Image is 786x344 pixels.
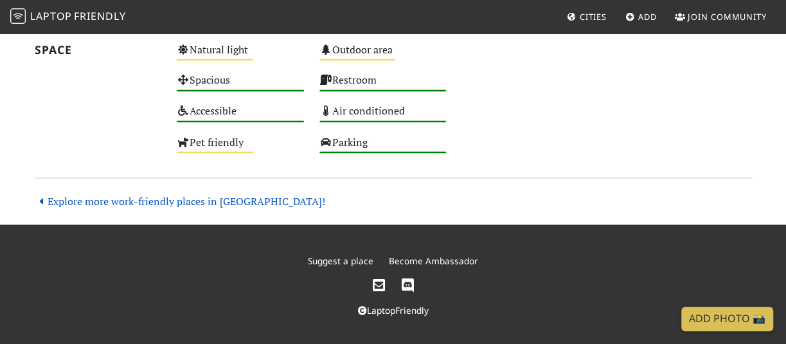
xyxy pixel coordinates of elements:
div: Pet friendly [169,132,312,163]
span: Friendly [74,9,125,23]
a: Join Community [670,5,772,28]
div: Natural light [169,41,312,71]
a: Become Ambassador [389,254,478,266]
img: LaptopFriendly [10,8,26,24]
a: Add [620,5,662,28]
span: Add [638,11,657,23]
a: LaptopFriendly [358,303,429,316]
span: Join Community [688,11,767,23]
a: Cities [562,5,612,28]
a: Explore more work-friendly places in [GEOGRAPHIC_DATA]! [35,194,325,208]
div: Restroom [312,71,454,102]
div: Outdoor area [312,41,454,71]
div: Accessible [169,102,312,132]
span: Laptop [30,9,72,23]
a: Suggest a place [308,254,373,266]
a: LaptopFriendly LaptopFriendly [10,6,126,28]
div: Air conditioned [312,102,454,132]
span: Cities [580,11,607,23]
h2: Space [35,43,162,57]
div: Parking [312,132,454,163]
div: Spacious [169,71,312,102]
